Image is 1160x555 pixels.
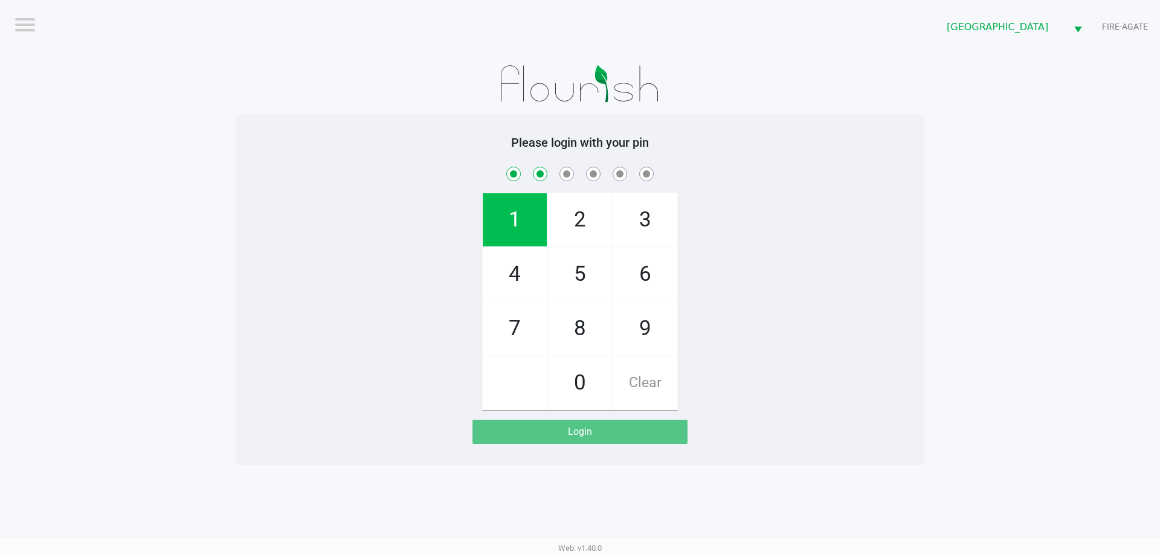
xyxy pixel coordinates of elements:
span: 6 [613,248,677,301]
span: Web: v1.40.0 [558,544,602,553]
h5: Please login with your pin [245,135,915,150]
span: [GEOGRAPHIC_DATA] [947,20,1059,34]
span: 7 [483,302,547,355]
span: 9 [613,302,677,355]
span: 0 [548,356,612,409]
span: 1 [483,193,547,246]
span: 5 [548,248,612,301]
span: FIRE-AGATE [1102,21,1148,33]
span: Clear [613,356,677,409]
span: 3 [613,193,677,246]
span: 2 [548,193,612,246]
span: 8 [548,302,612,355]
span: 4 [483,248,547,301]
button: Select [1066,13,1089,41]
